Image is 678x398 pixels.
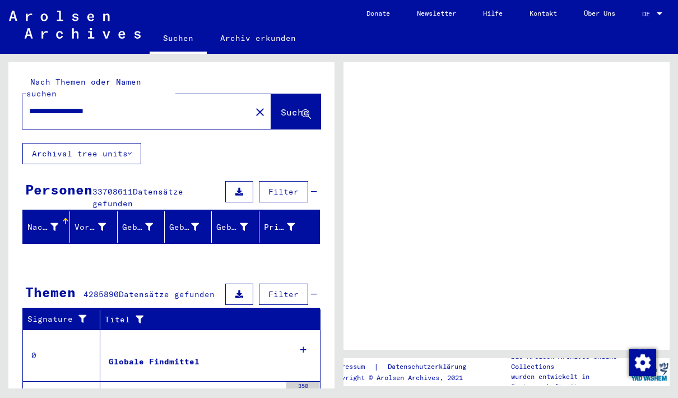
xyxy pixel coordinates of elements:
[83,289,119,299] span: 4285890
[122,221,153,233] div: Geburtsname
[27,313,91,325] div: Signature
[329,361,374,373] a: Impressum
[268,187,299,197] span: Filter
[511,351,629,372] p: Die Arolsen Archives Online-Collections
[264,221,295,233] div: Prisoner #
[150,25,207,54] a: Suchen
[212,211,259,243] mat-header-cell: Geburtsdatum
[216,221,247,233] div: Geburtsdatum
[9,11,141,39] img: Arolsen_neg.svg
[216,218,261,236] div: Geburtsdatum
[27,311,103,328] div: Signature
[25,282,76,302] div: Themen
[105,311,309,328] div: Titel
[281,107,309,118] span: Suche
[25,179,92,200] div: Personen
[109,356,199,368] div: Globale Findmittel
[169,221,199,233] div: Geburt‏
[207,25,309,52] a: Archiv erkunden
[92,187,183,209] span: Datensätze gefunden
[169,218,213,236] div: Geburt‏
[27,218,72,236] div: Nachname
[27,221,58,233] div: Nachname
[511,372,629,392] p: wurden entwickelt in Partnerschaft mit
[329,361,480,373] div: |
[75,221,105,233] div: Vorname
[271,94,321,129] button: Suche
[259,211,319,243] mat-header-cell: Prisoner #
[122,218,167,236] div: Geburtsname
[22,143,141,164] button: Archival tree units
[268,289,299,299] span: Filter
[329,373,480,383] p: Copyright © Arolsen Archives, 2021
[253,105,267,119] mat-icon: close
[165,211,212,243] mat-header-cell: Geburt‏
[642,10,654,18] span: DE
[286,382,320,393] div: 350
[379,361,480,373] a: Datenschutzerklärung
[259,284,308,305] button: Filter
[119,289,215,299] span: Datensätze gefunden
[629,349,656,376] img: Zustimmung ändern
[23,330,100,381] td: 0
[249,100,271,123] button: Clear
[118,211,165,243] mat-header-cell: Geburtsname
[70,211,117,243] mat-header-cell: Vorname
[92,187,133,197] span: 33708611
[75,218,119,236] div: Vorname
[105,314,298,326] div: Titel
[259,181,308,202] button: Filter
[23,211,70,243] mat-header-cell: Nachname
[264,218,309,236] div: Prisoner #
[26,77,141,99] mat-label: Nach Themen oder Namen suchen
